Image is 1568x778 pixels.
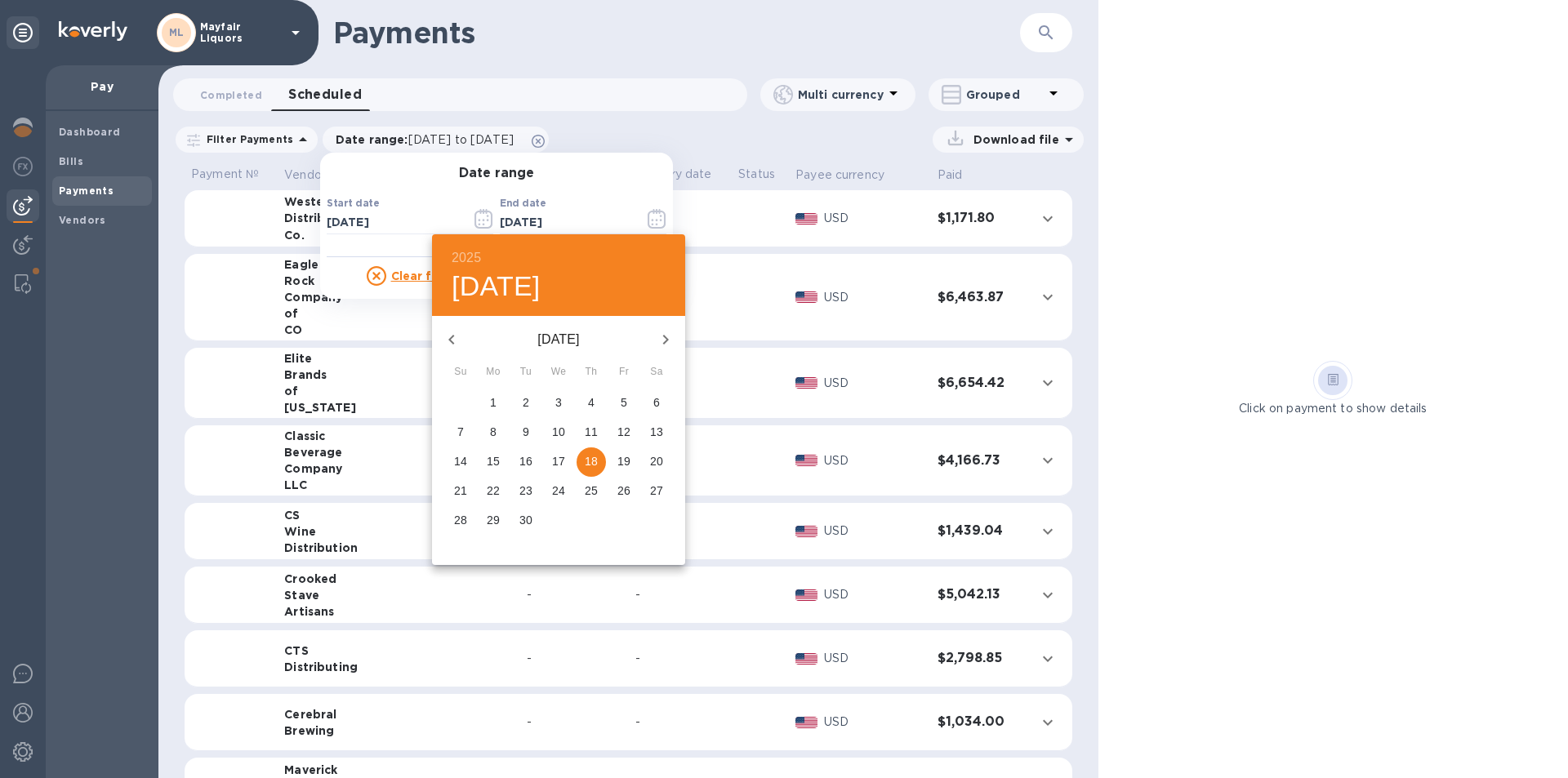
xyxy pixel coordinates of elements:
[609,477,639,506] button: 26
[642,389,671,418] button: 6
[617,453,630,469] p: 19
[650,453,663,469] p: 20
[523,394,529,411] p: 2
[479,364,508,380] span: Mo
[552,482,565,499] p: 24
[585,453,598,469] p: 18
[621,394,627,411] p: 5
[519,453,532,469] p: 16
[642,364,671,380] span: Sa
[617,424,630,440] p: 12
[552,453,565,469] p: 17
[609,364,639,380] span: Fr
[642,477,671,506] button: 27
[479,506,508,536] button: 29
[511,364,541,380] span: Tu
[609,447,639,477] button: 19
[487,453,500,469] p: 15
[609,418,639,447] button: 12
[471,330,646,349] p: [DATE]
[577,389,606,418] button: 4
[577,447,606,477] button: 18
[552,424,565,440] p: 10
[487,512,500,528] p: 29
[511,447,541,477] button: 16
[577,477,606,506] button: 25
[446,506,475,536] button: 28
[642,447,671,477] button: 20
[642,418,671,447] button: 13
[454,453,467,469] p: 14
[446,364,475,380] span: Su
[479,477,508,506] button: 22
[511,389,541,418] button: 2
[650,482,663,499] p: 27
[446,418,475,447] button: 7
[454,482,467,499] p: 21
[446,447,475,477] button: 14
[585,424,598,440] p: 11
[577,364,606,380] span: Th
[519,482,532,499] p: 23
[650,424,663,440] p: 13
[519,512,532,528] p: 30
[653,394,660,411] p: 6
[452,247,481,269] button: 2025
[446,477,475,506] button: 21
[555,394,562,411] p: 3
[511,506,541,536] button: 30
[457,424,464,440] p: 7
[609,389,639,418] button: 5
[577,418,606,447] button: 11
[544,389,573,418] button: 3
[544,418,573,447] button: 10
[511,418,541,447] button: 9
[544,364,573,380] span: We
[479,447,508,477] button: 15
[452,269,541,304] button: [DATE]
[487,482,500,499] p: 22
[511,477,541,506] button: 23
[523,424,529,440] p: 9
[490,394,497,411] p: 1
[544,477,573,506] button: 24
[544,447,573,477] button: 17
[454,512,467,528] p: 28
[479,389,508,418] button: 1
[588,394,595,411] p: 4
[479,418,508,447] button: 8
[490,424,497,440] p: 8
[585,482,598,499] p: 25
[617,482,630,499] p: 26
